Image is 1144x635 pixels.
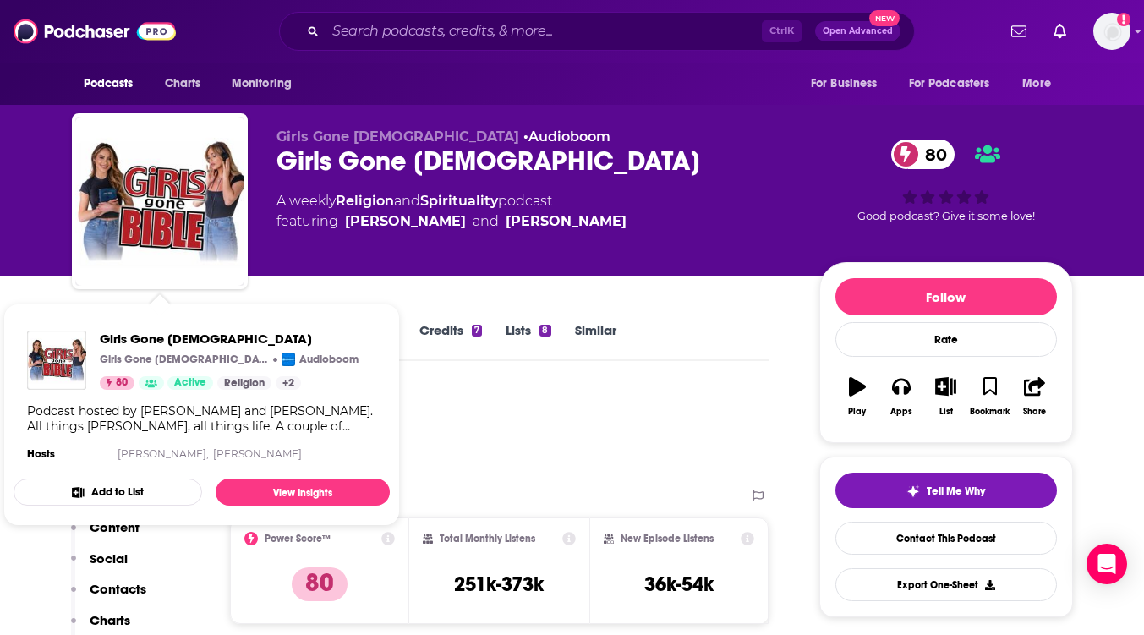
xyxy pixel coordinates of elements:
span: 80 [116,375,128,391]
p: Girls Gone [DEMOGRAPHIC_DATA] [100,353,269,366]
a: Active [167,376,213,390]
a: [PERSON_NAME] [213,447,302,460]
div: Share [1023,407,1046,417]
a: Audioboom [528,129,610,145]
span: Girls Gone [DEMOGRAPHIC_DATA] [276,129,519,145]
span: New [869,10,900,26]
input: Search podcasts, credits, & more... [326,18,762,45]
h2: New Episode Listens [621,533,714,545]
img: Girls Gone Bible [27,331,86,390]
span: For Podcasters [909,72,990,96]
button: Open AdvancedNew [815,21,900,41]
div: Apps [890,407,912,417]
p: Contacts [90,581,146,597]
img: tell me why sparkle [906,484,920,498]
span: Tell Me Why [927,484,985,498]
button: Follow [835,278,1057,315]
button: open menu [799,68,899,100]
h3: 36k-54k [644,572,714,597]
a: Lists8 [506,322,550,361]
a: 80 [100,376,134,390]
a: Girls Gone Bible [100,331,359,347]
span: Active [174,375,206,391]
img: Podchaser - Follow, Share and Rate Podcasts [14,15,176,47]
a: Show notifications dropdown [1047,17,1073,46]
span: • [523,129,610,145]
a: [PERSON_NAME], [118,447,209,460]
a: Religion [336,193,394,209]
span: Open Advanced [823,27,893,36]
button: open menu [72,68,156,100]
span: and [394,193,420,209]
button: List [923,366,967,427]
a: View Insights [216,479,390,506]
svg: Add a profile image [1117,13,1130,26]
img: User Profile [1093,13,1130,50]
div: Bookmark [970,407,1010,417]
button: tell me why sparkleTell Me Why [835,473,1057,508]
div: Play [848,407,866,417]
a: 80 [891,140,955,169]
span: 80 [908,140,955,169]
p: 80 [292,567,348,601]
a: Arielle Reitsma [506,211,627,232]
a: Credits7 [419,322,482,361]
a: AudioboomAudioboom [282,353,359,366]
div: Podcast hosted by [PERSON_NAME] and [PERSON_NAME]. All things [PERSON_NAME], all things life. A c... [27,403,376,434]
span: Podcasts [84,72,134,96]
button: Add to List [14,479,202,506]
a: Contact This Podcast [835,522,1057,555]
span: Good podcast? Give it some love! [857,210,1035,222]
span: and [473,211,499,232]
a: Show notifications dropdown [1004,17,1033,46]
button: open menu [898,68,1015,100]
span: Ctrl K [762,20,802,42]
button: Contacts [71,581,146,612]
a: +2 [276,376,301,390]
div: 8 [539,325,550,337]
button: Export One-Sheet [835,568,1057,601]
button: Social [71,550,128,582]
img: Girls Gone Bible [75,117,244,286]
span: featuring [276,211,627,232]
p: Charts [90,612,130,628]
h4: Hosts [27,447,55,461]
button: open menu [1010,68,1072,100]
a: Angela Halili [345,211,466,232]
button: Bookmark [968,366,1012,427]
h2: Power Score™ [265,533,331,545]
button: Apps [879,366,923,427]
span: Girls Gone [DEMOGRAPHIC_DATA] [100,331,359,347]
a: Religion [217,376,271,390]
span: Monitoring [232,72,292,96]
div: A weekly podcast [276,191,627,232]
a: Charts [154,68,211,100]
img: Audioboom [282,353,295,366]
div: 80Good podcast? Give it some love! [819,129,1073,233]
div: Rate [835,322,1057,357]
span: Logged in as Andrea1206 [1093,13,1130,50]
a: Similar [575,322,616,361]
button: Play [835,366,879,427]
h2: Total Monthly Listens [440,533,535,545]
button: Share [1012,366,1056,427]
span: Charts [165,72,201,96]
div: 7 [472,325,482,337]
div: Open Intercom Messenger [1087,544,1127,584]
button: Show profile menu [1093,13,1130,50]
div: List [939,407,953,417]
span: More [1022,72,1051,96]
div: Search podcasts, credits, & more... [279,12,915,51]
p: Audioboom [299,353,359,366]
button: open menu [220,68,314,100]
span: For Business [811,72,878,96]
h3: 251k-373k [454,572,544,597]
p: Social [90,550,128,567]
a: Spirituality [420,193,498,209]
